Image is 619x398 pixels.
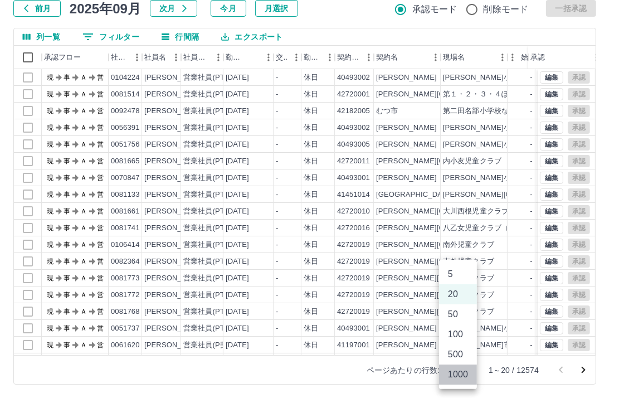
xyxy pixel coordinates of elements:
li: 100 [439,324,477,344]
li: 1000 [439,365,477,385]
li: 5 [439,264,477,284]
li: 500 [439,344,477,365]
li: 50 [439,304,477,324]
li: 20 [439,284,477,304]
